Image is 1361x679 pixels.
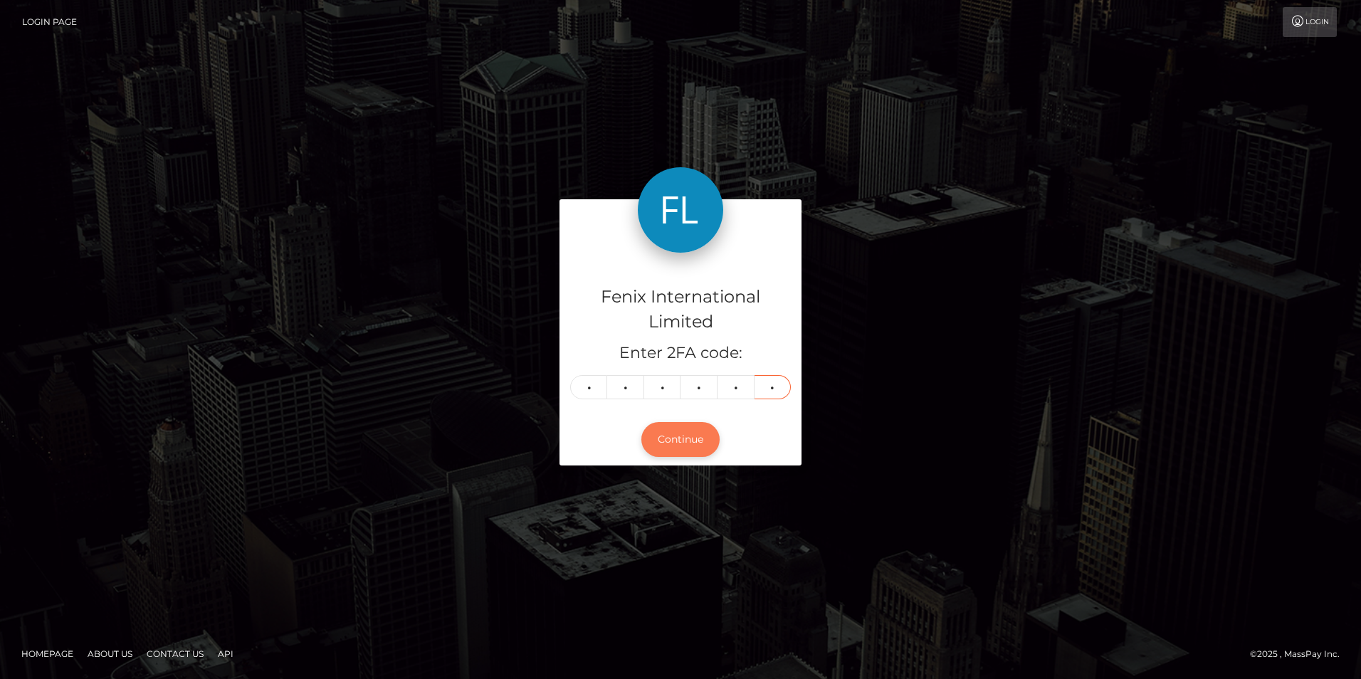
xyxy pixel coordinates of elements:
img: Fenix International Limited [638,167,723,253]
h4: Fenix International Limited [570,285,791,335]
a: API [212,643,239,665]
a: About Us [82,643,138,665]
a: Login [1283,7,1337,37]
h5: Enter 2FA code: [570,342,791,364]
a: Homepage [16,643,79,665]
div: © 2025 , MassPay Inc. [1250,646,1350,662]
a: Contact Us [141,643,209,665]
button: Continue [641,422,720,457]
a: Login Page [22,7,77,37]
